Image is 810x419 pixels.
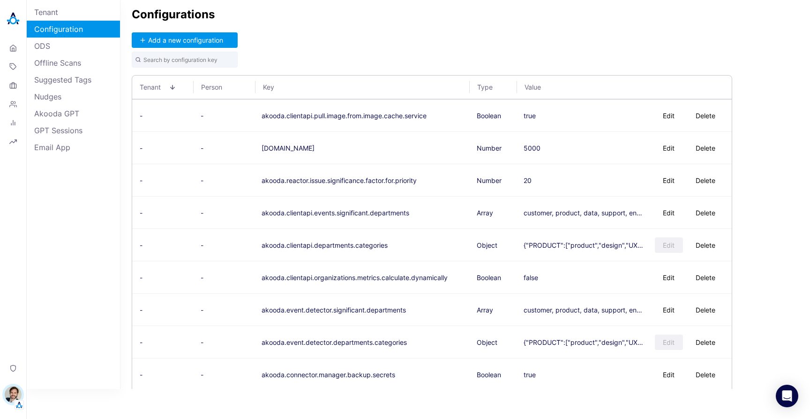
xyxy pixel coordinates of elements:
span: Array [477,306,493,314]
span: - [201,241,203,249]
div: {"PRODUCT":["product","design","UX"],"TECH":["data","engineering","eng","platform","research","da... [524,338,643,346]
span: - [140,338,142,346]
span: - [140,209,142,217]
span: Array [477,209,493,217]
button: Delete [687,335,724,350]
button: Stewart HullTenant Logo [4,382,22,410]
span: - [201,209,203,217]
a: Configuration [27,21,120,38]
span: - [140,112,142,120]
th: Person [194,76,255,99]
a: Tenant [27,4,120,21]
button: akooda.clientapi.departments.categories [262,241,388,249]
button: Delete [687,237,724,253]
span: Person [201,83,231,91]
span: - [140,241,142,249]
a: Suggested Tags [27,71,120,88]
span: Boolean [477,112,501,120]
span: - [140,144,142,152]
div: 20 [524,176,532,184]
span: - [201,306,203,314]
button: Delete [687,205,724,221]
span: Object [477,241,497,249]
span: - [140,371,142,379]
span: Object [477,338,497,346]
span: Number [477,176,502,184]
button: akooda.clientapi.events.significant.departments [262,209,409,217]
a: GPT Sessions [27,122,120,139]
button: Edit [655,108,683,123]
span: Boolean [477,371,501,379]
span: - [201,274,203,282]
span: - [201,144,203,152]
button: Delete [687,270,724,285]
button: akooda.clientapi.pull.image.from.image.cache.service [262,112,427,120]
button: akooda.reactor.issue.significance.factor.for.priority [262,176,417,184]
img: Stewart Hull [5,386,22,403]
a: ODS [27,38,120,54]
span: - [201,371,203,379]
div: true [524,112,536,120]
button: Edit [655,140,683,156]
a: Akooda GPT [27,105,120,122]
div: true [524,371,536,379]
span: Number [477,144,502,152]
h2: Configurations [132,8,799,21]
th: Type [470,76,517,99]
div: false [524,274,538,282]
div: customer, product, data, support, engineering, technology, eng, platform, engine, development, re... [524,209,643,217]
span: - [201,338,203,346]
span: - [201,176,203,184]
span: Boolean [477,274,501,282]
button: Edit [655,367,683,382]
span: - [140,274,142,282]
span: Tenant [140,83,169,91]
th: Value [517,76,731,99]
button: Delete [687,140,724,156]
button: Edit [655,173,683,188]
button: Delete [687,108,724,123]
div: Open Intercom Messenger [776,385,798,407]
button: akooda.event.detector.significant.departments [262,306,406,314]
button: Edit [655,302,683,318]
th: Key [255,76,470,99]
button: Edit [655,237,683,253]
div: 5000 [524,144,540,152]
button: Delete [687,173,724,188]
button: akooda.event.detector.departments.categories [262,338,407,346]
img: Tenant Logo [15,400,24,410]
span: - [140,306,142,314]
button: [DOMAIN_NAME] [262,144,315,152]
input: Search by configuration key [132,52,238,68]
button: akooda.connector.manager.backup.secrets [262,371,395,379]
a: Offline Scans [27,54,120,71]
button: Add a new configuration [132,32,238,48]
button: Delete [687,367,724,382]
div: {"PRODUCT":["product","design","UX"],"TECH":["data","engineering","eng","platform","research","da... [524,241,643,249]
button: Edit [655,270,683,285]
img: Akooda Logo [4,9,22,28]
div: customer, product, data, support, engineering, technology, eng, platform, engine, development, re... [524,306,643,314]
span: Key [263,83,456,91]
button: Edit [655,205,683,221]
a: Email App [27,139,120,156]
span: - [201,112,203,120]
button: akooda.clientapi.organizations.metrics.calculate.dynamically [262,274,448,282]
button: Edit [655,335,683,350]
a: Nudges [27,88,120,105]
span: - [140,176,142,184]
button: Delete [687,302,724,318]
